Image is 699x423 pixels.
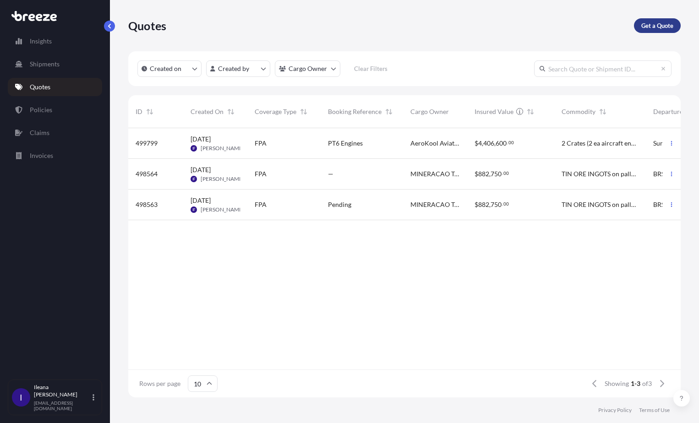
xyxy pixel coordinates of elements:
[8,146,102,165] a: Invoices
[489,201,491,208] span: ,
[641,21,673,30] p: Get a Quote
[191,135,211,144] span: [DATE]
[410,107,449,116] span: Cargo Owner
[562,139,639,148] span: 2 Crates (2 ea aircraft engines PT6A-67F) 779 lbs and 82x27x42 inch each
[328,200,351,209] span: Pending
[218,64,249,73] p: Created by
[225,106,236,117] button: Sort
[255,200,267,209] span: FPA
[8,55,102,73] a: Shipments
[475,171,478,177] span: $
[191,165,211,174] span: [DATE]
[345,61,396,76] button: Clear Filters
[507,141,508,144] span: .
[478,171,489,177] span: 882
[137,60,202,77] button: createdOn Filter options
[8,78,102,96] a: Quotes
[502,172,503,175] span: .
[410,169,460,179] span: MINERACAO TQABOCA
[605,379,629,388] span: Showing
[201,206,244,213] span: [PERSON_NAME]
[136,169,158,179] span: 498564
[201,145,244,152] span: [PERSON_NAME]
[508,141,514,144] span: 00
[8,101,102,119] a: Policies
[639,407,670,414] a: Terms of Use
[8,124,102,142] a: Claims
[136,200,158,209] span: 498563
[597,106,608,117] button: Sort
[354,64,388,73] p: Clear Filters
[298,106,309,117] button: Sort
[206,60,270,77] button: createdBy Filter options
[482,140,483,146] span: ,
[634,18,681,33] a: Get a Quote
[328,139,363,148] span: PT6 Engines
[494,140,496,146] span: ,
[192,144,196,153] span: IF
[653,107,683,116] span: Departure
[503,202,509,206] span: 00
[410,200,460,209] span: MINERACAO TQABOCA
[34,400,91,411] p: [EMAIL_ADDRESS][DOMAIN_NAME]
[139,379,180,388] span: Rows per page
[191,196,211,205] span: [DATE]
[475,107,513,116] span: Insured Value
[255,107,296,116] span: Coverage Type
[489,171,491,177] span: ,
[496,140,507,146] span: 600
[8,32,102,50] a: Insights
[34,384,91,398] p: Ileana [PERSON_NAME]
[30,105,52,114] p: Policies
[255,139,267,148] span: FPA
[30,37,52,46] p: Insights
[289,64,327,73] p: Cargo Owner
[275,60,340,77] button: cargoOwner Filter options
[491,201,502,208] span: 750
[20,393,22,402] span: I
[631,379,640,388] span: 1-3
[383,106,394,117] button: Sort
[30,82,50,92] p: Quotes
[503,172,509,175] span: 00
[328,107,382,116] span: Booking Reference
[410,139,460,148] span: AeroKool Aviation
[192,174,196,184] span: IF
[128,18,166,33] p: Quotes
[30,151,53,160] p: Invoices
[136,107,142,116] span: ID
[475,201,478,208] span: $
[525,106,536,117] button: Sort
[191,107,224,116] span: Created On
[483,140,494,146] span: 406
[562,107,595,116] span: Commodity
[478,201,489,208] span: 882
[30,60,60,69] p: Shipments
[255,169,267,179] span: FPA
[502,202,503,206] span: .
[534,60,672,77] input: Search Quote or Shipment ID...
[642,379,652,388] span: of 3
[328,169,333,179] span: —
[201,175,244,183] span: [PERSON_NAME]
[144,106,155,117] button: Sort
[653,200,672,209] span: BRSSZ
[562,200,639,209] span: TIN ORE INGOTS on pallets. Pallets: 120 x 100 x 50 a 100 cm) / 1 ton each.
[598,407,632,414] a: Privacy Policy
[562,169,639,179] span: TIN ORE INGOTS on pallets. Pallets: 120 x 100 x 50 a 100 cm) / 1 ton each.
[30,128,49,137] p: Claims
[478,140,482,146] span: 4
[136,139,158,148] span: 499799
[653,169,672,179] span: BRSSZ
[150,64,181,73] p: Created on
[475,140,478,146] span: $
[491,171,502,177] span: 750
[653,139,688,148] span: Summerside
[192,205,196,214] span: IF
